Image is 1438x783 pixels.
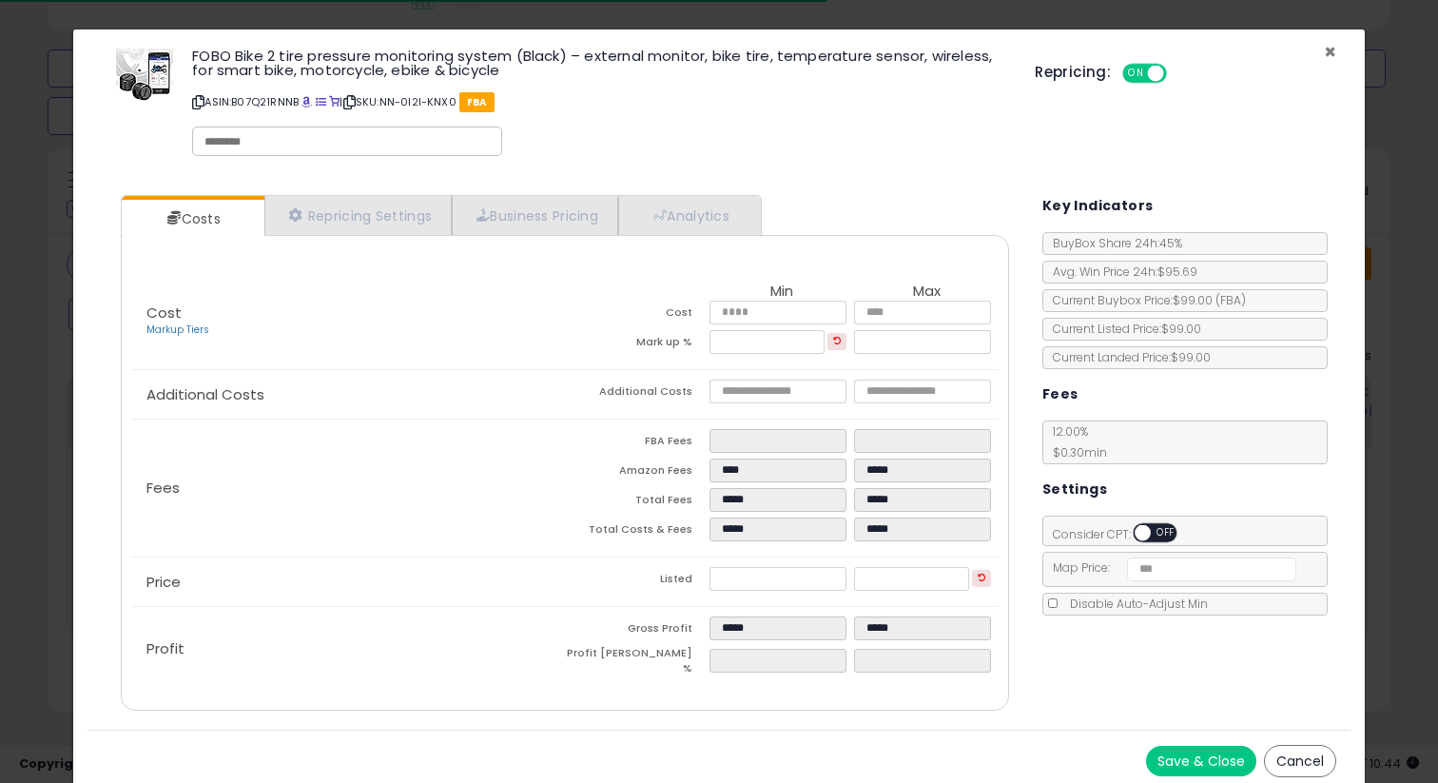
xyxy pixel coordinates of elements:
[1164,66,1195,82] span: OFF
[565,646,709,681] td: Profit [PERSON_NAME] %
[1043,292,1246,308] span: Current Buybox Price:
[122,200,262,238] a: Costs
[452,196,618,235] a: Business Pricing
[459,92,495,112] span: FBA
[565,380,709,409] td: Additional Costs
[1043,444,1107,460] span: $0.30 min
[1043,235,1182,251] span: BuyBox Share 24h: 45%
[1043,264,1197,280] span: Avg. Win Price 24h: $95.69
[192,87,1006,117] p: ASIN: B07Q21RNNB | SKU: NN-0I2I-KNX0
[565,518,709,547] td: Total Costs & Fees
[1043,349,1211,365] span: Current Landed Price: $99.00
[1173,292,1246,308] span: $99.00
[618,196,759,235] a: Analytics
[1146,746,1256,776] button: Save & Close
[709,284,854,301] th: Min
[1042,478,1107,501] h5: Settings
[1151,525,1181,541] span: OFF
[1043,423,1107,460] span: 12.00 %
[1215,292,1246,308] span: ( FBA )
[1060,596,1208,612] span: Disable Auto-Adjust Min
[131,387,565,402] p: Additional Costs
[1042,382,1078,406] h5: Fees
[1264,745,1336,777] button: Cancel
[565,301,709,330] td: Cost
[565,567,709,597] td: Listed
[1042,194,1154,218] h5: Key Indicators
[854,284,999,301] th: Max
[131,480,565,496] p: Fees
[146,323,209,337] a: Markup Tiers
[131,641,565,656] p: Profit
[1324,38,1336,66] span: ×
[131,575,565,590] p: Price
[1035,65,1111,80] h5: Repricing:
[565,617,709,646] td: Gross Profit
[131,305,565,338] p: Cost
[301,94,312,109] a: BuyBox page
[264,196,453,235] a: Repricing Settings
[1043,559,1297,576] span: Map Price:
[1124,66,1148,82] span: ON
[316,94,326,109] a: All offer listings
[565,429,709,459] td: FBA Fees
[329,94,340,109] a: Your listing only
[1043,526,1202,542] span: Consider CPT:
[192,49,1006,77] h3: FOBO Bike 2 tire pressure monitoring system (Black) – external monitor, bike tire, temperature se...
[565,330,709,360] td: Mark up %
[565,459,709,488] td: Amazon Fees
[116,49,173,101] img: 51QgL6mJSHL._SL60_.jpg
[565,488,709,518] td: Total Fees
[1043,321,1201,337] span: Current Listed Price: $99.00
